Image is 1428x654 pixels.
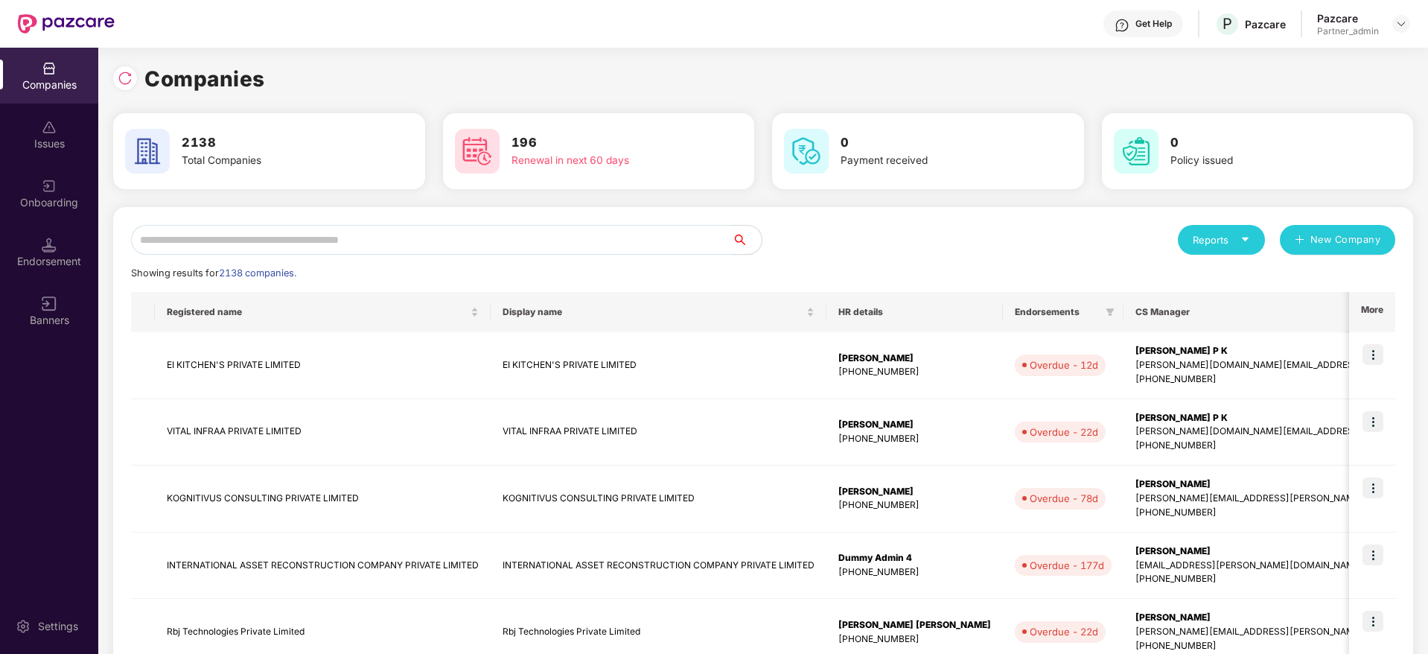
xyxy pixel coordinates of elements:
[838,365,991,379] div: [PHONE_NUMBER]
[838,352,991,366] div: [PERSON_NAME]
[1135,18,1172,30] div: Get Help
[503,306,803,318] span: Display name
[155,466,491,533] td: KOGNITIVUS CONSULTING PRIVATE LIMITED
[1223,15,1232,33] span: P
[1280,225,1395,255] button: plusNew Company
[491,466,826,533] td: KOGNITIVUS CONSULTING PRIVATE LIMITED
[1362,611,1383,632] img: icon
[491,292,826,332] th: Display name
[1103,303,1118,321] span: filter
[182,153,369,169] div: Total Companies
[838,498,991,512] div: [PHONE_NUMBER]
[18,14,115,34] img: New Pazcare Logo
[491,533,826,600] td: INTERNATIONAL ASSET RECONSTRUCTION COMPANY PRIVATE LIMITED
[838,485,991,499] div: [PERSON_NAME]
[155,332,491,399] td: EI KITCHEN'S PRIVATE LIMITED
[16,619,31,634] img: svg+xml;base64,PHN2ZyBpZD0iU2V0dGluZy0yMHgyMCIgeG1sbnM9Imh0dHA6Ly93d3cudzMub3JnLzIwMDAvc3ZnIiB3aW...
[1310,232,1381,247] span: New Company
[1317,25,1379,37] div: Partner_admin
[1030,491,1098,506] div: Overdue - 78d
[455,129,500,174] img: svg+xml;base64,PHN2ZyB4bWxucz0iaHR0cDovL3d3dy53My5vcmcvMjAwMC9zdmciIHdpZHRoPSI2MCIgaGVpZ2h0PSI2MC...
[1114,129,1158,174] img: svg+xml;base64,PHN2ZyB4bWxucz0iaHR0cDovL3d3dy53My5vcmcvMjAwMC9zdmciIHdpZHRoPSI2MCIgaGVpZ2h0PSI2MC...
[1240,235,1250,244] span: caret-down
[155,292,491,332] th: Registered name
[1395,18,1407,30] img: svg+xml;base64,PHN2ZyBpZD0iRHJvcGRvd24tMzJ4MzIiIHhtbG5zPSJodHRwOi8vd3d3LnczLm9yZy8yMDAwL3N2ZyIgd2...
[838,418,991,432] div: [PERSON_NAME]
[155,399,491,466] td: VITAL INFRAA PRIVATE LIMITED
[42,238,57,253] img: svg+xml;base64,PHN2ZyB3aWR0aD0iMTQuNSIgaGVpZ2h0PSIxNC41IiB2aWV3Qm94PSIwIDAgMTYgMTYiIGZpbGw9Im5vbm...
[1362,545,1383,565] img: icon
[42,179,57,194] img: svg+xml;base64,PHN2ZyB3aWR0aD0iMjAiIGhlaWdodD0iMjAiIHZpZXdCb3g9IjAgMCAyMCAyMCIgZmlsbD0ibm9uZSIgeG...
[1349,292,1395,332] th: More
[841,133,1028,153] h3: 0
[1170,153,1358,169] div: Policy issued
[491,399,826,466] td: VITAL INFRAA PRIVATE LIMITED
[1317,11,1379,25] div: Pazcare
[118,71,133,86] img: svg+xml;base64,PHN2ZyBpZD0iUmVsb2FkLTMyeDMyIiB4bWxucz0iaHR0cDovL3d3dy53My5vcmcvMjAwMC9zdmciIHdpZH...
[42,120,57,135] img: svg+xml;base64,PHN2ZyBpZD0iSXNzdWVzX2Rpc2FibGVkIiB4bWxucz0iaHR0cDovL3d3dy53My5vcmcvMjAwMC9zdmciIH...
[838,618,991,632] div: [PERSON_NAME] [PERSON_NAME]
[491,332,826,399] td: EI KITCHEN'S PRIVATE LIMITED
[42,61,57,76] img: svg+xml;base64,PHN2ZyBpZD0iQ29tcGFuaWVzIiB4bWxucz0iaHR0cDovL3d3dy53My5vcmcvMjAwMC9zdmciIHdpZHRoPS...
[1106,308,1115,317] span: filter
[1295,235,1304,247] span: plus
[219,267,296,279] span: 2138 companies.
[1170,133,1358,153] h3: 0
[1135,306,1425,318] span: CS Manager
[182,133,369,153] h3: 2138
[1362,477,1383,498] img: icon
[131,267,296,279] span: Showing results for
[144,63,265,95] h1: Companies
[841,153,1028,169] div: Payment received
[1015,306,1100,318] span: Endorsements
[1030,425,1098,439] div: Overdue - 22d
[838,565,991,580] div: [PHONE_NUMBER]
[42,296,57,311] img: svg+xml;base64,PHN2ZyB3aWR0aD0iMTYiIGhlaWdodD0iMTYiIHZpZXdCb3g9IjAgMCAxNiAxNiIgZmlsbD0ibm9uZSIgeG...
[34,619,83,634] div: Settings
[155,533,491,600] td: INTERNATIONAL ASSET RECONSTRUCTION COMPANY PRIVATE LIMITED
[1245,17,1286,31] div: Pazcare
[511,133,699,153] h3: 196
[731,225,762,255] button: search
[1030,624,1098,639] div: Overdue - 22d
[731,234,762,246] span: search
[838,432,991,446] div: [PHONE_NUMBER]
[1193,232,1250,247] div: Reports
[826,292,1003,332] th: HR details
[1030,358,1098,372] div: Overdue - 12d
[511,153,699,169] div: Renewal in next 60 days
[838,632,991,647] div: [PHONE_NUMBER]
[1362,344,1383,365] img: icon
[838,551,991,565] div: Dummy Admin 4
[125,129,170,174] img: svg+xml;base64,PHN2ZyB4bWxucz0iaHR0cDovL3d3dy53My5vcmcvMjAwMC9zdmciIHdpZHRoPSI2MCIgaGVpZ2h0PSI2MC...
[1115,18,1129,33] img: svg+xml;base64,PHN2ZyBpZD0iSGVscC0zMngzMiIgeG1sbnM9Imh0dHA6Ly93d3cudzMub3JnLzIwMDAvc3ZnIiB3aWR0aD...
[167,306,468,318] span: Registered name
[784,129,829,174] img: svg+xml;base64,PHN2ZyB4bWxucz0iaHR0cDovL3d3dy53My5vcmcvMjAwMC9zdmciIHdpZHRoPSI2MCIgaGVpZ2h0PSI2MC...
[1362,411,1383,432] img: icon
[1030,558,1104,573] div: Overdue - 177d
